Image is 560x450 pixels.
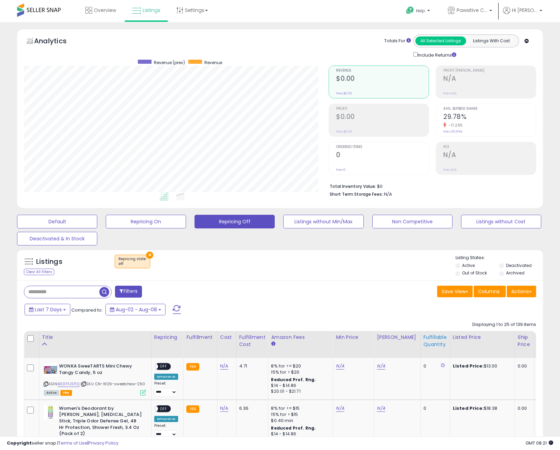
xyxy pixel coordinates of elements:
[453,363,484,369] b: Listed Price:
[271,369,328,375] div: 15% for > $20
[336,363,344,370] a: N/A
[416,8,425,14] span: Help
[36,257,62,267] h5: Listings
[88,440,118,446] a: Privacy Policy
[271,405,328,411] div: 8% for <= $15
[443,69,536,73] span: Profit [PERSON_NAME]
[42,334,148,341] div: Title
[423,334,447,348] div: Fulfillable Quantity
[44,363,57,377] img: 51zNjpyEvZS._SL40_.jpg
[506,262,532,268] label: Deactivated
[59,363,142,377] b: WONKA SweeTARTS Mini Chewy Tangy Candy, 5 oz
[25,304,70,315] button: Last 7 Days
[158,406,169,411] span: OFF
[443,75,536,84] h2: N/A
[105,304,166,315] button: Aug-02 - Aug-08
[507,286,536,297] button: Actions
[59,405,142,439] b: Women's Deodorant by [PERSON_NAME], [MEDICAL_DATA] Stick, Triple Odor Defense Gel, 48 Hr Protecti...
[35,306,62,313] span: Last 7 Days
[71,307,103,313] span: Compared to:
[466,36,517,45] button: Listings With Cost
[283,215,363,228] button: Listings without Min/Max
[406,6,414,15] i: Get Help
[239,405,263,411] div: 6.36
[330,191,383,197] b: Short Term Storage Fees:
[271,341,275,347] small: Amazon Fees.
[336,130,352,134] small: Prev: $0.00
[456,255,543,261] p: Listing States:
[518,405,529,411] div: 0.00
[186,334,214,341] div: Fulfillment
[44,405,57,419] img: 4199ZQeEi7L._SL40_.jpg
[377,405,385,412] a: N/A
[372,215,453,228] button: Non Competitive
[118,261,146,266] div: off
[526,440,553,446] span: 2025-08-16 08:21 GMT
[336,151,429,160] h2: 0
[271,418,328,424] div: $0.40 min
[518,363,529,369] div: 0.00
[336,334,371,341] div: Min Price
[115,286,142,298] button: Filters
[336,91,352,95] small: Prev: $0.00
[154,416,178,422] div: Amazon AI
[377,363,385,370] a: N/A
[34,36,80,47] h5: Analytics
[44,363,146,395] div: ASIN:
[443,151,536,160] h2: N/A
[7,440,32,446] strong: Copyright
[437,286,473,297] button: Save View
[453,363,509,369] div: $13.00
[330,183,376,189] b: Total Inventory Value:
[58,440,87,446] a: Terms of Use
[336,168,346,172] small: Prev: 0
[453,405,509,411] div: $18.38
[330,182,531,190] li: $0
[474,286,506,297] button: Columns
[7,440,118,447] div: seller snap | |
[186,405,199,413] small: FBA
[186,363,199,371] small: FBA
[443,113,536,122] h2: 29.78%
[58,381,80,387] a: B00FFJ5T1Q
[377,334,417,341] div: [PERSON_NAME]
[336,405,344,412] a: N/A
[408,51,464,59] div: Include Returns
[384,191,392,197] span: N/A
[220,363,228,370] a: N/A
[94,7,116,14] span: Overview
[336,75,429,84] h2: $0.00
[158,364,169,370] span: OFF
[143,7,160,14] span: Listings
[271,377,316,382] b: Reduced Prof. Rng.
[44,390,59,396] span: All listings currently available for purchase on Amazon
[472,321,536,328] div: Displaying 1 to 25 of 139 items
[17,232,97,245] button: Deactivated & In Stock
[220,405,228,412] a: N/A
[401,1,437,22] a: Help
[118,256,146,267] span: Repricing state :
[271,363,328,369] div: 8% for <= $20
[478,288,500,295] span: Columns
[443,130,462,134] small: Prev: 35.99%
[462,262,475,268] label: Active
[17,215,97,228] button: Default
[81,381,145,387] span: | SKU: CN-W26-sweetchew-260
[506,270,525,276] label: Archived
[446,123,463,128] small: -17.25%
[443,107,536,111] span: Avg. Buybox Share
[271,425,316,431] b: Reduced Prof. Rng.
[462,270,487,276] label: Out of Stock
[461,215,541,228] button: Listings without Cost
[336,145,429,149] span: Ordered Items
[204,60,222,65] span: Revenue
[453,334,512,341] div: Listed Price
[60,390,72,396] span: FBA
[336,107,429,111] span: Profit
[116,306,157,313] span: Aug-02 - Aug-08
[271,431,328,437] div: $14 - $14.86
[271,389,328,394] div: $20.01 - $21.71
[443,145,536,149] span: ROI
[24,269,54,275] div: Clear All Filters
[146,252,153,259] button: ×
